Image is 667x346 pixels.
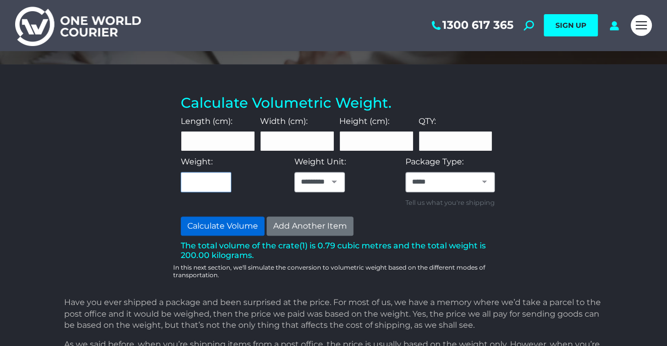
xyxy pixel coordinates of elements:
[181,217,265,236] button: Calculate Volume
[631,15,652,36] a: Mobile menu icon
[260,116,307,127] label: Width (cm):
[64,297,607,331] p: Have you ever shipped a package and been surprised at the price. For most of us, we have a memory...
[405,156,464,167] label: Package Type:
[294,156,346,167] label: Weight Unit:
[181,95,492,112] h3: Calculate Volumetric Weight.
[555,21,586,30] span: SIGN UP
[267,217,353,236] button: Add Another Item
[181,156,213,167] label: Weight:
[181,241,492,260] h2: The total volume of the crate(1) is 0.79 cubic metres and the total weight is 200.00 kilograms.
[405,197,495,208] small: Tell us what you're shipping
[181,116,232,127] label: Length (cm):
[15,5,141,46] img: One World Courier
[339,116,389,127] label: Height (cm):
[430,19,514,32] a: 1300 617 365
[419,116,436,127] label: QTY:
[544,14,598,36] a: SIGN UP
[173,264,500,279] p: In this next section, we'll simulate the conversion to volumetric weight based on the different m...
